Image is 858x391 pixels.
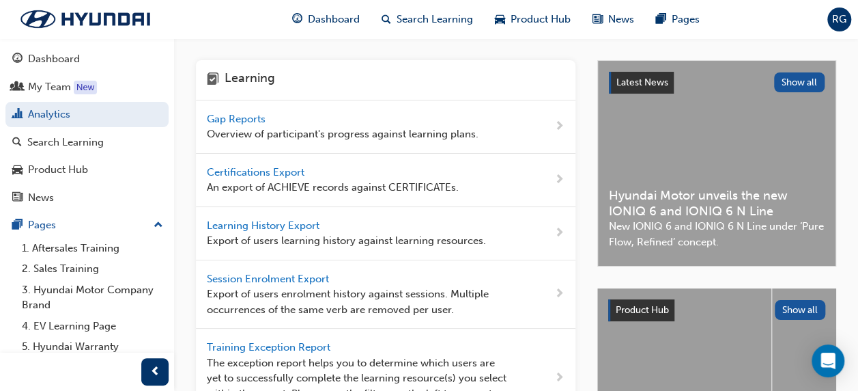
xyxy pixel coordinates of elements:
span: Learning History Export [207,219,322,232]
img: Trak [7,5,164,33]
a: My Team [5,75,169,100]
a: Learning History Export Export of users learning history against learning resources.next-icon [196,207,575,260]
a: Dashboard [5,46,169,72]
span: Product Hub [616,304,669,316]
a: Session Enrolment Export Export of users enrolment history against sessions. Multiple occurrences... [196,260,575,329]
span: next-icon [554,118,564,135]
a: Certifications Export An export of ACHIEVE records against CERTIFICATEs.next-icon [196,154,575,207]
span: pages-icon [656,11,666,28]
div: Open Intercom Messenger [812,345,844,377]
span: Pages [672,12,700,27]
span: news-icon [12,192,23,204]
button: Pages [5,213,169,238]
button: DashboardMy TeamAnalyticsSearch LearningProduct HubNews [5,44,169,213]
div: Pages [28,217,56,233]
a: news-iconNews [582,5,645,33]
span: up-icon [154,217,163,234]
button: Show all [775,300,826,320]
a: Product Hub [5,157,169,183]
span: car-icon [495,11,505,28]
a: News [5,185,169,211]
span: learning-icon [207,71,219,89]
span: News [608,12,634,27]
span: Overview of participant's progress against learning plans. [207,126,478,142]
span: people-icon [12,81,23,94]
span: next-icon [554,370,564,387]
a: Latest NewsShow allHyundai Motor unveils the new IONIQ 6 and IONIQ 6 N LineNew IONIQ 6 and IONIQ ... [597,60,836,267]
span: Export of users learning history against learning resources. [207,233,486,249]
a: 3. Hyundai Motor Company Brand [16,280,169,316]
a: pages-iconPages [645,5,711,33]
span: next-icon [554,286,564,303]
span: guage-icon [292,11,302,28]
a: Analytics [5,102,169,127]
a: Gap Reports Overview of participant's progress against learning plans.next-icon [196,100,575,154]
span: Search Learning [397,12,473,27]
span: chart-icon [12,109,23,121]
div: Search Learning [27,135,104,150]
span: Latest News [616,77,668,88]
span: New IONIQ 6 and IONIQ 6 N Line under ‘Pure Flow, Refined’ concept. [609,219,825,250]
span: Dashboard [308,12,360,27]
span: RG [832,12,846,27]
div: Dashboard [28,51,80,67]
span: Hyundai Motor unveils the new IONIQ 6 and IONIQ 6 N Line [609,188,825,219]
span: Certifications Export [207,166,307,178]
button: RG [827,8,851,31]
span: Product Hub [511,12,571,27]
span: car-icon [12,164,23,176]
span: prev-icon [150,364,160,381]
a: car-iconProduct Hub [484,5,582,33]
a: Product HubShow all [608,299,825,321]
span: next-icon [554,225,564,242]
span: guage-icon [12,53,23,66]
a: 5. Hyundai Warranty [16,336,169,358]
a: Latest NewsShow all [609,72,825,94]
a: Search Learning [5,130,169,155]
a: 1. Aftersales Training [16,238,169,259]
span: An export of ACHIEVE records against CERTIFICATEs. [207,180,459,195]
a: 4. EV Learning Page [16,316,169,337]
div: My Team [28,79,71,95]
a: search-iconSearch Learning [371,5,484,33]
button: Show all [774,72,825,92]
span: pages-icon [12,219,23,232]
span: Gap Reports [207,113,268,125]
a: 2. Sales Training [16,258,169,280]
span: Session Enrolment Export [207,273,332,285]
span: news-icon [592,11,603,28]
div: Tooltip anchor [74,81,97,94]
a: guage-iconDashboard [281,5,371,33]
div: Product Hub [28,162,88,178]
span: Export of users enrolment history against sessions. Multiple occurrences of the same verb are rem... [207,286,511,317]
span: search-icon [12,137,22,149]
span: Training Exception Report [207,341,333,353]
span: search-icon [382,11,391,28]
span: next-icon [554,172,564,189]
div: News [28,190,54,206]
h4: Learning [225,71,275,89]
